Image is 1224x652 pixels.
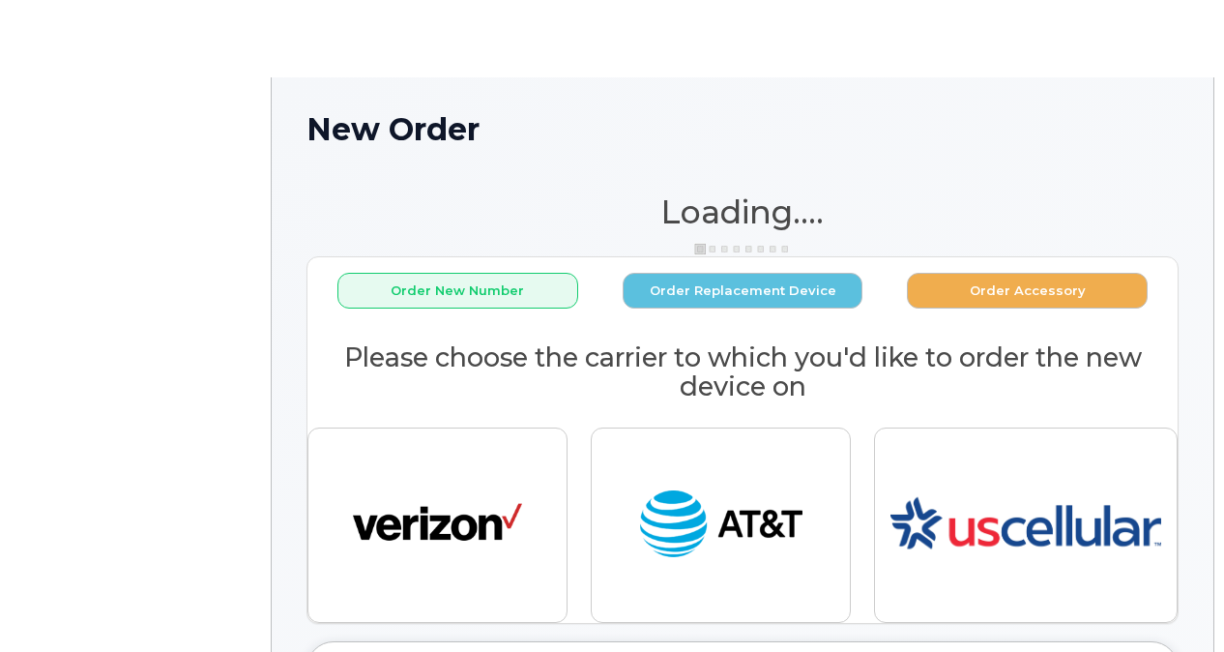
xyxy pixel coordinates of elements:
[307,343,1178,400] h2: Please choose the carrier to which you'd like to order the new device on
[337,273,578,309] button: Order New Number
[890,444,1161,607] img: us-53c3169632288c49726f5d6ca51166ebf3163dd413c8a1bd00aedf0ff3a7123e.png
[306,194,1179,229] h1: Loading....
[636,482,805,569] img: at_t-fb3d24644a45acc70fc72cc47ce214d34099dfd970ee3ae2334e4251f9d920fd.png
[353,482,522,569] img: verizon-ab2890fd1dd4a6c9cf5f392cd2db4626a3dae38ee8226e09bcb5c993c4c79f81.png
[306,112,1179,146] h1: New Order
[694,242,791,256] img: ajax-loader-3a6953c30dc77f0bf724df975f13086db4f4c1262e45940f03d1251963f1bf2e.gif
[623,273,863,309] button: Order Replacement Device
[907,273,1148,309] button: Order Accessory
